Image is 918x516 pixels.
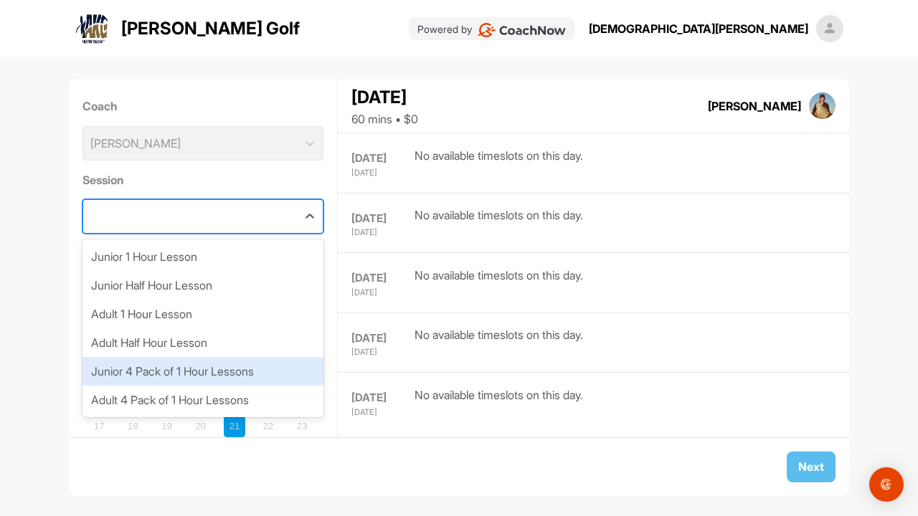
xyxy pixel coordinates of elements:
[351,211,411,227] div: [DATE]
[478,23,566,37] img: CoachNow
[122,416,143,437] div: Not available Monday, August 18th, 2025
[415,386,583,419] div: No available timeslots on this day.
[351,85,418,110] div: [DATE]
[351,287,411,299] div: [DATE]
[589,20,808,37] div: [DEMOGRAPHIC_DATA][PERSON_NAME]
[82,97,324,115] label: Coach
[88,416,110,437] div: Not available Sunday, August 17th, 2025
[351,390,411,406] div: [DATE]
[415,147,583,179] div: No available timeslots on this day.
[351,226,411,239] div: [DATE]
[816,15,843,42] img: square_default-ef6cabf814de5a2bf16c804365e32c732080f9872bdf737d349900a9daf73cf9.png
[351,330,411,347] div: [DATE]
[82,242,324,271] div: Junior 1 Hour Lesson
[121,16,300,42] p: [PERSON_NAME] Golf
[224,416,245,437] div: Not available Thursday, August 21st, 2025
[351,406,411,419] div: [DATE]
[415,326,583,358] div: No available timeslots on this day.
[708,97,801,115] div: [PERSON_NAME]
[415,206,583,239] div: No available timeslots on this day.
[82,171,324,188] label: Session
[190,416,212,437] div: Not available Wednesday, August 20th, 2025
[351,270,411,287] div: [DATE]
[351,150,411,167] div: [DATE]
[809,92,836,120] img: square_d878ab059a2e71ed704595ecd2975d9d.jpg
[351,167,411,179] div: [DATE]
[869,467,904,502] div: Open Intercom Messenger
[82,328,324,357] div: Adult Half Hour Lesson
[257,416,279,437] div: Not available Friday, August 22nd, 2025
[75,11,110,46] img: logo
[82,300,324,328] div: Adult 1 Hour Lesson
[291,416,313,437] div: Not available Saturday, August 23rd, 2025
[82,386,324,414] div: Adult 4 Pack of 1 Hour Lessons
[787,451,836,482] button: Next
[156,416,178,437] div: Not available Tuesday, August 19th, 2025
[351,346,411,358] div: [DATE]
[351,110,418,128] div: 60 mins • $0
[82,357,324,386] div: Junior 4 Pack of 1 Hour Lessons
[415,267,583,299] div: No available timeslots on this day.
[82,271,324,300] div: Junior Half Hour Lesson
[417,21,472,37] p: Powered by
